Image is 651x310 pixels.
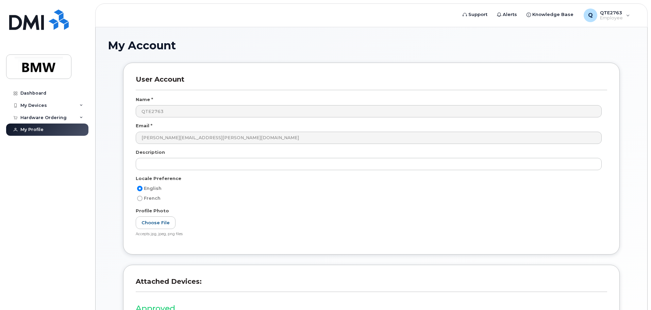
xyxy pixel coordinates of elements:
label: Choose File [136,216,176,229]
label: Email * [136,123,152,129]
label: Name * [136,96,153,103]
label: Locale Preference [136,175,181,182]
label: Profile Photo [136,208,169,214]
h3: User Account [136,75,607,90]
h1: My Account [108,39,635,51]
div: Accepts jpg, jpeg, png files [136,232,602,237]
span: English [144,186,162,191]
label: Description [136,149,165,156]
h3: Attached Devices: [136,277,607,292]
input: English [137,186,143,191]
span: French [144,196,161,201]
input: French [137,196,143,201]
